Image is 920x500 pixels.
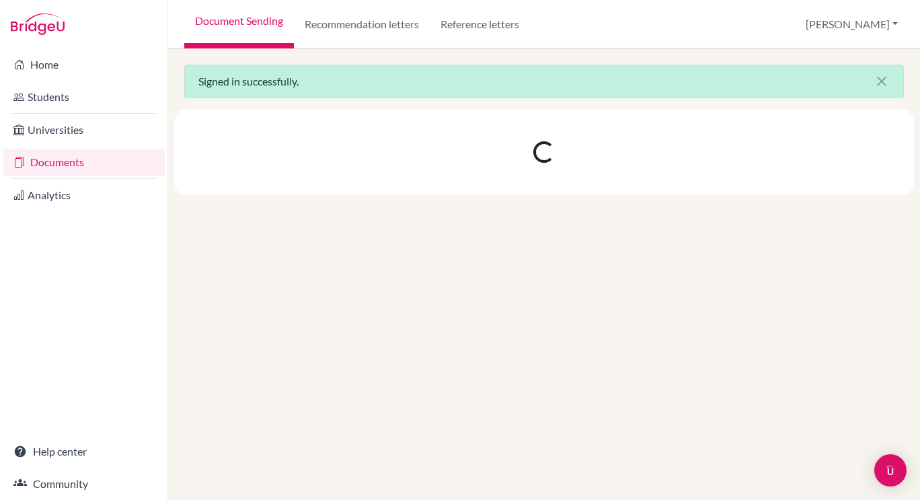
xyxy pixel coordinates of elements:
[3,116,165,143] a: Universities
[11,13,65,35] img: Bridge-U
[874,73,890,90] i: close
[3,470,165,497] a: Community
[3,51,165,78] a: Home
[3,182,165,209] a: Analytics
[860,65,903,98] button: Close
[184,65,904,98] div: Signed in successfully.
[3,149,165,176] a: Documents
[3,438,165,465] a: Help center
[874,454,907,487] div: Open Intercom Messenger
[3,83,165,110] a: Students
[800,11,904,37] button: [PERSON_NAME]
